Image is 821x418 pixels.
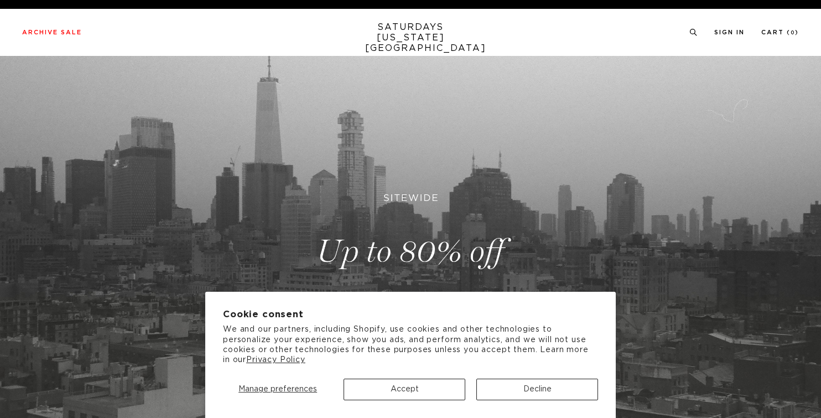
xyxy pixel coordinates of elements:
a: Sign In [714,29,745,35]
a: Archive Sale [22,29,82,35]
a: Cart (0) [761,29,799,35]
h2: Cookie consent [223,309,598,320]
a: Privacy Policy [246,356,305,364]
button: Accept [344,379,465,400]
a: SATURDAYS[US_STATE][GEOGRAPHIC_DATA] [365,22,456,54]
button: Manage preferences [223,379,332,400]
p: We and our partners, including Shopify, use cookies and other technologies to personalize your ex... [223,324,598,365]
small: 0 [791,30,795,35]
span: Manage preferences [238,385,317,393]
button: Decline [476,379,598,400]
